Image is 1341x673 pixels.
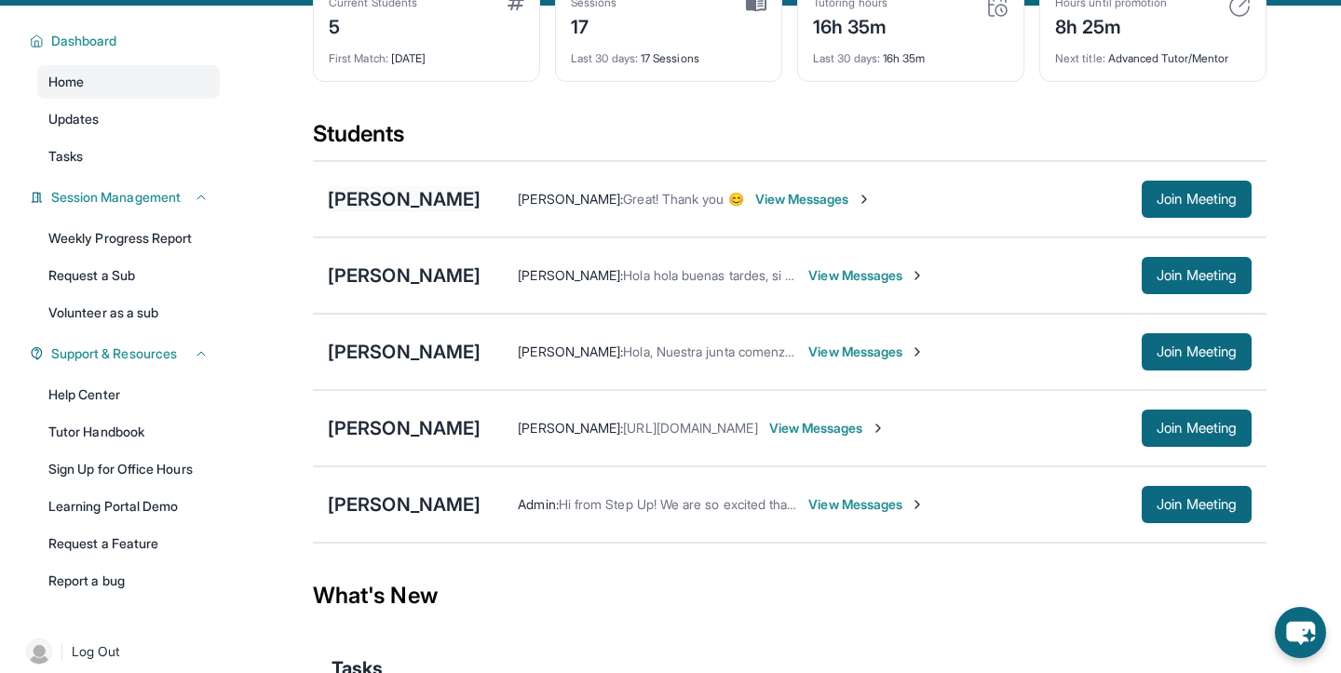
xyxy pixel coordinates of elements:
a: Tutor Handbook [37,415,220,449]
span: [PERSON_NAME] : [518,267,623,283]
a: Report a bug [37,564,220,598]
span: Admin : [518,496,558,512]
a: Home [37,65,220,99]
div: [PERSON_NAME] [328,415,481,441]
a: Weekly Progress Report [37,222,220,255]
img: Chevron-Right [857,192,872,207]
span: Join Meeting [1157,346,1237,357]
span: [PERSON_NAME] : [518,420,623,436]
a: Updates [37,102,220,136]
span: View Messages [808,495,925,514]
span: View Messages [808,266,925,285]
a: Request a Sub [37,259,220,292]
div: 16h 35m [813,10,887,40]
span: [PERSON_NAME] : [518,191,623,207]
span: Dashboard [51,32,117,50]
span: | [60,640,64,663]
span: Next title : [1055,51,1105,65]
span: Join Meeting [1157,499,1237,510]
a: Help Center [37,378,220,411]
span: Tasks [48,147,83,166]
button: Join Meeting [1142,410,1252,447]
div: [PERSON_NAME] [328,491,481,518]
div: 8h 25m [1055,10,1167,40]
img: user-img [26,639,52,665]
span: First Match : [329,51,388,65]
span: View Messages [808,343,925,361]
img: Chevron-Right [871,421,886,436]
div: Students [313,119,1266,160]
span: View Messages [769,419,886,437]
img: Chevron-Right [910,344,925,359]
a: Volunteer as a sub [37,296,220,330]
div: 17 [571,10,617,40]
div: 5 [329,10,417,40]
div: [DATE] [329,40,524,66]
div: Advanced Tutor/Mentor [1055,40,1251,66]
button: Join Meeting [1142,333,1252,370]
button: Dashboard [44,32,209,50]
a: Sign Up for Office Hours [37,452,220,486]
span: Join Meeting [1157,194,1237,205]
a: Learning Portal Demo [37,490,220,523]
span: Hola hola buenas tardes, si aquí la esperamos ver ! [623,267,922,283]
button: Session Management [44,188,209,207]
div: [PERSON_NAME] [328,262,481,289]
button: Support & Resources [44,344,209,363]
span: Last 30 days : [813,51,880,65]
div: [PERSON_NAME] [328,186,481,212]
span: Log Out [72,642,120,661]
button: Join Meeting [1142,486,1252,523]
span: Hola, Nuestra junta comenzará en 30 minutos. [623,343,895,359]
span: [PERSON_NAME] : [518,343,623,359]
img: Chevron-Right [910,268,925,283]
div: 17 Sessions [571,40,766,66]
span: Join Meeting [1157,423,1237,434]
span: Session Management [51,188,181,207]
a: Request a Feature [37,527,220,560]
button: chat-button [1275,607,1326,658]
div: 16h 35m [813,40,1009,66]
a: |Log Out [19,631,220,672]
span: Join Meeting [1157,270,1237,281]
span: View Messages [755,190,872,209]
span: Last 30 days : [571,51,638,65]
span: Updates [48,110,100,128]
div: What's New [313,555,1266,637]
span: Support & Resources [51,344,177,363]
span: Great! Thank you 😊 [623,191,743,207]
button: Join Meeting [1142,257,1252,294]
a: Tasks [37,140,220,173]
button: Join Meeting [1142,181,1252,218]
span: Home [48,73,84,91]
span: [URL][DOMAIN_NAME] [623,420,757,436]
div: [PERSON_NAME] [328,339,481,365]
img: Chevron-Right [910,497,925,512]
